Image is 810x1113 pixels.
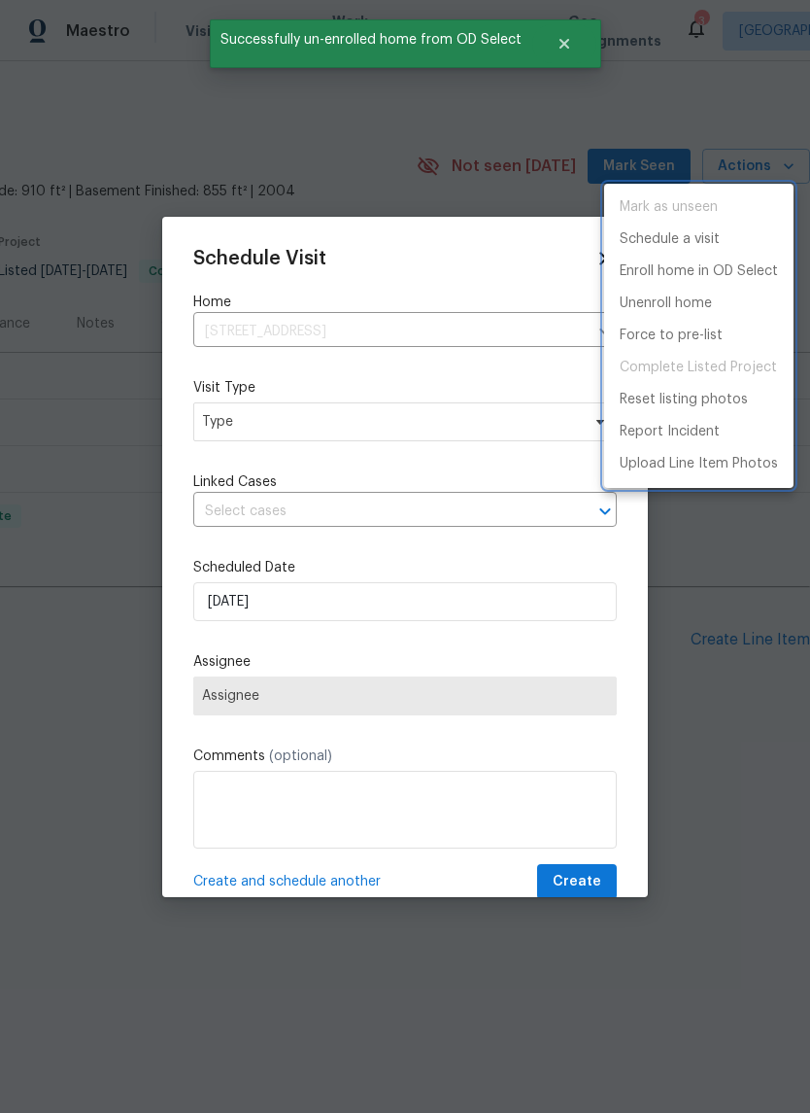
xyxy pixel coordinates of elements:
[620,326,723,346] p: Force to pre-list
[620,229,720,250] p: Schedule a visit
[620,454,778,474] p: Upload Line Item Photos
[620,294,712,314] p: Unenroll home
[620,422,720,442] p: Report Incident
[604,352,793,384] span: Project is already completed
[620,390,748,410] p: Reset listing photos
[620,261,778,282] p: Enroll home in OD Select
